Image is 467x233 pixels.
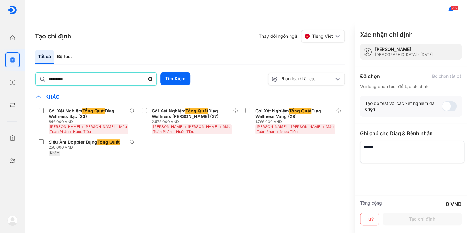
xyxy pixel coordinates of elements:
h3: Tạo chỉ định [35,32,71,41]
span: [PERSON_NAME] + [PERSON_NAME] + Máu Toàn Phần + Nước Tiểu [50,124,127,134]
div: Siêu Âm Doppler Bụng [49,139,120,145]
div: Vui lòng chọn test để tạo chỉ định [360,84,462,89]
button: Huỷ [360,213,379,225]
span: [PERSON_NAME] + [PERSON_NAME] + Máu Toàn Phần + Nước Tiểu [257,124,334,134]
span: Tổng Quát [97,139,120,145]
div: Phân loại (Tất cả) [272,76,334,82]
div: Gói Xét Nghiệm Diag Wellness [PERSON_NAME] (37) [152,108,230,119]
div: [DEMOGRAPHIC_DATA] - [DATE] [375,52,433,57]
span: Tiếng Việt [312,33,333,39]
span: 252 [451,6,458,10]
span: [PERSON_NAME] + [PERSON_NAME] + Máu Toàn Phần + Nước Tiểu [153,124,230,134]
div: Đã chọn [360,72,380,80]
div: Tổng cộng [360,200,382,208]
div: Ghi chú cho Diag & Bệnh nhân [360,130,462,137]
div: Tạo bộ test với các xét nghiệm đã chọn [365,101,442,112]
div: 0 VND [446,200,462,208]
span: Tổng Quát [289,108,311,114]
div: 1.766.000 VND [255,119,336,124]
span: Tổng Quát [82,108,105,114]
div: 250.000 VND [49,145,122,150]
span: Khác [50,151,59,155]
div: Bỏ chọn tất cả [432,73,462,79]
button: Tìm Kiếm [160,72,190,85]
div: [PERSON_NAME] [375,47,433,52]
div: Thay đổi ngôn ngữ: [259,30,345,42]
h3: Xác nhận chỉ định [360,30,413,39]
div: Tất cả [35,50,54,64]
div: 846.000 VND [49,119,129,124]
button: Tạo chỉ định [383,213,462,225]
span: Khác [42,94,63,100]
img: logo [7,216,17,226]
div: Gói Xét Nghiệm Diag Wellness Vàng (29) [255,108,334,119]
div: Gói Xét Nghiệm Diag Wellness Bạc (23) [49,108,127,119]
div: Bộ test [54,50,75,64]
span: Tổng Quát [185,108,208,114]
div: 2.575.000 VND [152,119,233,124]
img: logo [8,5,17,15]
